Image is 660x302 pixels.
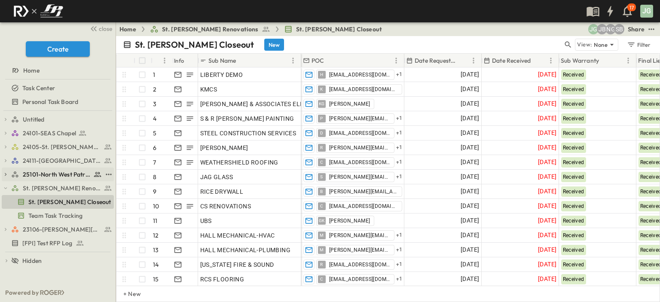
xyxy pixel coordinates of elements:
p: 8 [153,173,156,181]
a: 23106-[PERSON_NAME][GEOGRAPHIC_DATA] [11,223,112,235]
p: + New [123,290,128,298]
p: 9 [153,187,156,196]
span: 24105-St. Matthew Kitchen Reno [23,143,101,151]
span: + 1 [396,70,403,79]
span: [DATE] [461,70,479,79]
span: P [320,118,323,119]
span: R [320,264,323,265]
span: [PERSON_NAME][EMAIL_ADDRESS][DOMAIN_NAME] [329,115,391,122]
a: Personal Task Board [2,96,112,108]
p: St. [PERSON_NAME] Closeout [135,39,254,51]
button: Sort [154,56,164,65]
span: close [99,24,112,33]
span: [DATE] [461,99,479,109]
span: + 1 [396,129,403,137]
span: 24101-SEAS Chapel [23,129,76,137]
div: 25101-North West Patrol Divisiontest [2,168,114,181]
p: 10 [153,202,159,210]
span: Untitled [23,115,44,124]
p: 15 [153,275,159,284]
span: [EMAIL_ADDRESS][DOMAIN_NAME] [329,203,398,210]
span: [DATE] [461,245,479,255]
div: JG [640,5,653,18]
span: St. [PERSON_NAME] Closeout [296,25,382,34]
span: [DATE] [461,113,479,123]
span: [DATE] [461,84,479,94]
span: H [320,74,323,75]
span: [DATE] [461,186,479,196]
span: UBS [200,217,212,225]
button: Sort [601,56,610,65]
p: 11 [153,217,157,225]
span: Received [563,101,584,107]
span: Received [563,145,584,151]
span: Received [563,203,584,209]
span: St. [PERSON_NAME] Renovations [162,25,258,34]
button: JG [639,4,654,18]
span: Received [563,276,584,282]
span: + 1 [396,246,403,254]
span: Received [563,262,584,268]
button: Menu [623,55,633,66]
span: JAG GLASS [200,173,233,181]
span: Received [563,174,584,180]
span: [DATE] [461,143,479,153]
span: [DATE] [538,143,556,153]
span: St. Vincent De Paul Renovations [23,184,101,192]
div: 23106-[PERSON_NAME][GEOGRAPHIC_DATA]test [2,223,114,236]
a: Team Task Tracking [2,210,112,222]
span: [DATE] [538,201,556,211]
span: [PERSON_NAME][EMAIL_ADDRESS][DOMAIN_NAME] [329,188,398,195]
button: Sort [459,56,468,65]
div: # [151,54,172,67]
span: [DATE] [538,84,556,94]
div: Info [174,49,184,73]
span: [DATE] [538,172,556,182]
span: [EMAIL_ADDRESS][DOMAIN_NAME] [329,130,391,137]
button: Sort [532,56,542,65]
button: test [104,169,114,180]
span: [PERSON_NAME] [200,143,248,152]
p: Date Requested [415,56,457,65]
span: + 1 [396,260,403,269]
p: 5 [153,129,156,137]
a: Home [2,64,112,76]
span: [DATE] [461,128,479,138]
span: + 1 [396,143,403,152]
span: [EMAIL_ADDRESS][DOMAIN_NAME] [329,276,391,283]
span: 25101-North West Patrol Division [23,170,91,179]
span: 23106-[PERSON_NAME][GEOGRAPHIC_DATA] [23,225,101,234]
div: 24111-[GEOGRAPHIC_DATA]test [2,154,114,168]
span: Received [563,189,584,195]
p: None [594,40,608,49]
span: CS RENOVATIONS [200,202,251,210]
div: Untitledtest [2,113,114,126]
span: Received [563,130,584,136]
div: 24105-St. Matthew Kitchen Renotest [2,140,114,154]
span: Personal Task Board [22,98,78,106]
span: [EMAIL_ADDRESS][DOMAIN_NAME] [329,71,391,78]
button: Sort [238,56,247,65]
span: [DATE] [538,245,556,255]
a: Untitled [11,113,112,125]
a: 24111-[GEOGRAPHIC_DATA] [11,155,112,167]
p: View: [577,40,592,49]
span: [DATE] [538,128,556,138]
a: St. [PERSON_NAME] Closeout [284,25,382,34]
span: Received [563,86,584,92]
span: [US_STATE] FIRE & SOUND [200,260,274,269]
div: Filter [626,40,651,49]
span: R [320,147,323,148]
span: HALL MECHANICAL-HVAC [200,231,275,240]
span: [DATE] [461,201,479,211]
span: RICE DRYWALL [200,187,244,196]
div: Team Task Trackingtest [2,209,114,223]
